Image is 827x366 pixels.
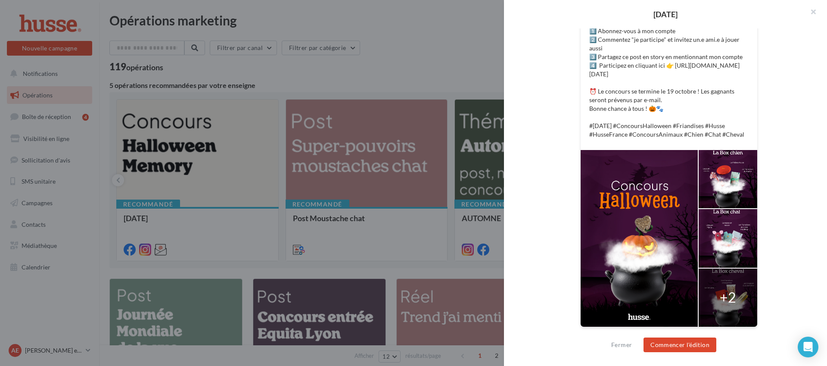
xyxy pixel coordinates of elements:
[720,288,736,307] div: +2
[644,338,716,352] button: Commencer l'édition
[518,10,813,18] div: [DATE]
[798,337,818,357] div: Open Intercom Messenger
[580,327,758,338] div: La prévisualisation est non-contractuelle
[608,340,635,350] button: Fermer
